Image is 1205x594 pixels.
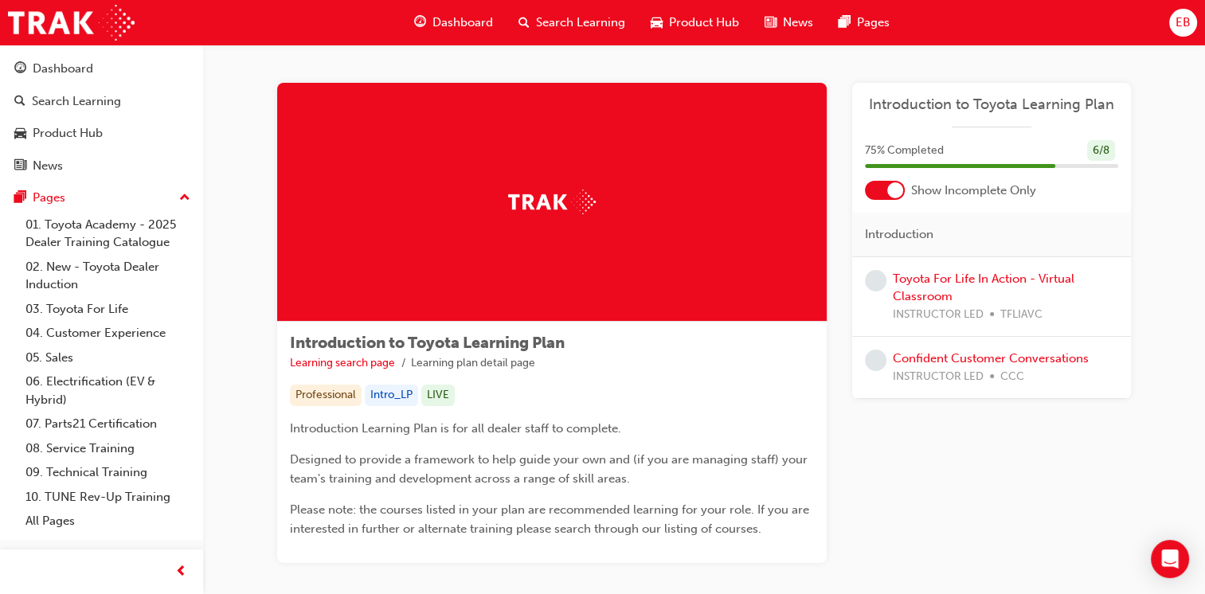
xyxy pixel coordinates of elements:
span: news-icon [765,13,777,33]
div: News [33,157,63,175]
span: INSTRUCTOR LED [893,368,984,386]
a: 08. Service Training [19,436,197,461]
div: Search Learning [32,92,121,111]
span: learningRecordVerb_NONE-icon [865,350,886,371]
span: Search Learning [536,14,625,32]
a: Product Hub [6,119,197,148]
span: 75 % Completed [865,142,944,160]
div: 6 / 8 [1087,140,1115,162]
span: CCC [1000,368,1024,386]
button: Pages [6,183,197,213]
a: car-iconProduct Hub [638,6,752,39]
button: EB [1169,9,1197,37]
a: news-iconNews [752,6,826,39]
a: Toyota For Life In Action - Virtual Classroom [893,272,1074,304]
span: learningRecordVerb_NONE-icon [865,270,886,291]
a: News [6,151,197,181]
span: News [783,14,813,32]
a: Search Learning [6,87,197,116]
span: search-icon [518,13,530,33]
span: guage-icon [414,13,426,33]
span: Please note: the courses listed in your plan are recommended learning for your role. If you are i... [290,502,812,536]
a: Introduction to Toyota Learning Plan [865,96,1118,114]
a: 06. Electrification (EV & Hybrid) [19,369,197,412]
img: Trak [508,190,596,214]
a: 10. TUNE Rev-Up Training [19,485,197,510]
a: Learning search page [290,356,395,369]
div: Product Hub [33,124,103,143]
a: 04. Customer Experience [19,321,197,346]
span: Product Hub [669,14,739,32]
span: EB [1176,14,1191,32]
a: guage-iconDashboard [401,6,506,39]
span: Pages [857,14,890,32]
div: Professional [290,385,362,406]
img: Trak [8,5,135,41]
div: Intro_LP [365,385,418,406]
a: 07. Parts21 Certification [19,412,197,436]
span: car-icon [651,13,663,33]
a: Confident Customer Conversations [893,351,1089,365]
span: car-icon [14,127,26,141]
span: prev-icon [175,562,187,582]
a: All Pages [19,509,197,533]
div: Pages [33,189,65,207]
a: 03. Toyota For Life [19,297,197,322]
div: Dashboard [33,60,93,78]
span: news-icon [14,159,26,174]
span: guage-icon [14,62,26,76]
a: Dashboard [6,54,197,84]
span: Designed to provide a framework to help guide your own and (if you are managing staff) your team'... [290,452,811,486]
span: Introduction [865,225,933,244]
a: 09. Technical Training [19,460,197,485]
span: Dashboard [432,14,493,32]
span: INSTRUCTOR LED [893,306,984,324]
li: Learning plan detail page [411,354,535,373]
button: DashboardSearch LearningProduct HubNews [6,51,197,183]
a: 02. New - Toyota Dealer Induction [19,255,197,297]
div: LIVE [421,385,455,406]
a: pages-iconPages [826,6,902,39]
span: Introduction to Toyota Learning Plan [290,334,565,352]
span: TFLIAVC [1000,306,1043,324]
span: Introduction Learning Plan is for all dealer staff to complete. [290,421,621,436]
span: Show Incomplete Only [911,182,1036,200]
a: search-iconSearch Learning [506,6,638,39]
span: up-icon [179,188,190,209]
span: pages-icon [14,191,26,205]
span: search-icon [14,95,25,109]
div: Open Intercom Messenger [1151,540,1189,578]
a: 05. Sales [19,346,197,370]
a: 01. Toyota Academy - 2025 Dealer Training Catalogue [19,213,197,255]
span: pages-icon [839,13,851,33]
